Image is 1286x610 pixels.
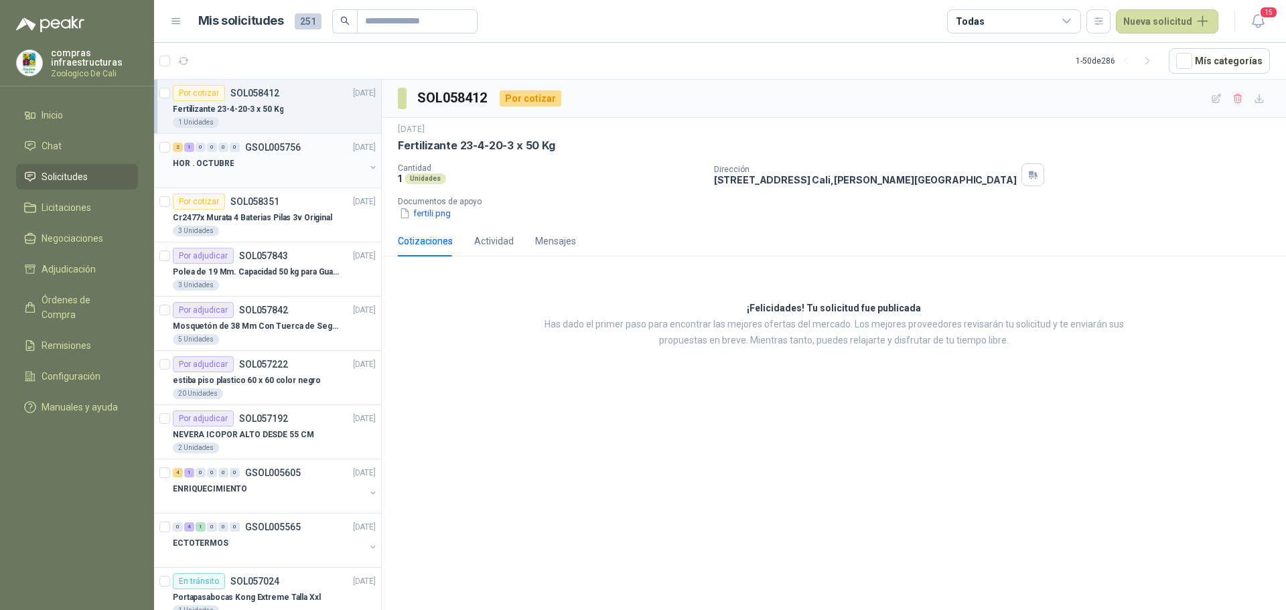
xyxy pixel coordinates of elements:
p: SOL057222 [239,360,288,369]
p: SOL057842 [239,305,288,315]
div: 0 [218,143,228,152]
p: GSOL005605 [245,468,301,477]
span: Negociaciones [42,231,103,246]
span: Remisiones [42,338,91,353]
div: 0 [230,143,240,152]
a: Por adjudicarSOL057843[DATE] Polea de 19 Mm. Capacidad 50 kg para Guaya. Cable O [GEOGRAPHIC_DATA... [154,242,381,297]
a: Por adjudicarSOL057192[DATE] NEVERA ICOPOR ALTO DESDE 55 CM2 Unidades [154,405,381,459]
h3: SOL058412 [417,88,489,108]
p: SOL057024 [230,577,279,586]
a: Por cotizarSOL058351[DATE] Cr2477x Murata 4 Baterias Pilas 3v Original3 Unidades [154,188,381,242]
p: NEVERA ICOPOR ALTO DESDE 55 CM [173,429,313,441]
p: Cr2477x Murata 4 Baterias Pilas 3v Original [173,212,332,224]
p: 1 [398,173,402,184]
span: Adjudicación [42,262,96,277]
span: Licitaciones [42,200,91,215]
span: Manuales y ayuda [42,400,118,414]
div: 0 [196,143,206,152]
img: Logo peakr [16,16,84,32]
p: [STREET_ADDRESS] Cali , [PERSON_NAME][GEOGRAPHIC_DATA] [714,174,1017,185]
p: [DATE] [353,467,376,479]
p: Fertilizante 23-4-20-3 x 50 Kg [173,103,283,116]
p: GSOL005756 [245,143,301,152]
div: Por adjudicar [173,302,234,318]
a: Manuales y ayuda [16,394,138,420]
div: Por adjudicar [173,356,234,372]
p: [DATE] [353,412,376,425]
p: compras infraestructuras [51,48,138,67]
div: 0 [207,468,217,477]
a: Por adjudicarSOL057222[DATE] estiba piso plastico 60 x 60 color negro20 Unidades [154,351,381,405]
div: 1 [196,522,206,532]
span: Solicitudes [42,169,88,184]
div: 2 Unidades [173,443,219,453]
span: 15 [1259,6,1278,19]
div: En tránsito [173,573,225,589]
div: 0 [173,522,183,532]
div: 0 [230,468,240,477]
div: 4 [173,468,183,477]
div: Por adjudicar [173,410,234,427]
a: 2 1 0 0 0 0 GSOL005756[DATE] HOR . OCTUBRE [173,139,378,182]
p: Dirección [714,165,1017,174]
div: Por adjudicar [173,248,234,264]
span: Inicio [42,108,63,123]
div: 0 [207,522,217,532]
a: Por cotizarSOL058412[DATE] Fertilizante 23-4-20-3 x 50 Kg1 Unidades [154,80,381,134]
div: Por cotizar [500,90,561,106]
a: 4 1 0 0 0 0 GSOL005605[DATE] ENRIQUECIMIENTO [173,465,378,508]
p: Zoologico De Cali [51,70,138,78]
a: Configuración [16,364,138,389]
div: 0 [218,522,228,532]
div: 0 [218,468,228,477]
div: 4 [184,522,194,532]
p: [DATE] [353,575,376,588]
div: Por cotizar [173,194,225,210]
span: Órdenes de Compra [42,293,125,322]
img: Company Logo [17,50,42,76]
a: Remisiones [16,333,138,358]
span: Configuración [42,369,100,384]
div: Por cotizar [173,85,225,101]
a: Por adjudicarSOL057842[DATE] Mosquetón de 38 Mm Con Tuerca de Seguridad. Carga 100 kg5 Unidades [154,297,381,351]
p: SOL058412 [230,88,279,98]
p: ENRIQUECIMIENTO [173,483,247,495]
p: [DATE] [353,141,376,154]
p: GSOL005565 [245,522,301,532]
div: 0 [207,143,217,152]
p: estiba piso plastico 60 x 60 color negro [173,374,321,387]
p: [DATE] [353,250,376,262]
p: Has dado el primer paso para encontrar las mejores ofertas del mercado. Los mejores proveedores r... [526,317,1142,349]
p: [DATE] [398,123,425,136]
p: Portapasabocas Kong Extreme Talla Xxl [173,591,321,604]
p: HOR . OCTUBRE [173,157,234,170]
p: SOL058351 [230,197,279,206]
h1: Mis solicitudes [198,11,284,31]
a: Solicitudes [16,164,138,189]
button: 15 [1246,9,1270,33]
div: 1 - 50 de 286 [1076,50,1158,72]
a: Chat [16,133,138,159]
p: [DATE] [353,196,376,208]
div: 2 [173,143,183,152]
button: fertili.png [398,206,452,220]
p: [DATE] [353,521,376,534]
a: Órdenes de Compra [16,287,138,327]
div: 3 Unidades [173,226,219,236]
div: Todas [956,14,984,29]
div: Cotizaciones [398,234,453,248]
button: Nueva solicitud [1116,9,1218,33]
a: Licitaciones [16,195,138,220]
p: Polea de 19 Mm. Capacidad 50 kg para Guaya. Cable O [GEOGRAPHIC_DATA] [173,266,340,279]
div: 1 Unidades [173,117,219,128]
p: Cantidad [398,163,703,173]
p: ECTOTERMOS [173,537,228,550]
div: 1 [184,468,194,477]
div: 1 [184,143,194,152]
div: 3 Unidades [173,280,219,291]
a: Inicio [16,102,138,128]
div: Unidades [405,173,446,184]
a: Negociaciones [16,226,138,251]
h3: ¡Felicidades! Tu solicitud fue publicada [747,301,921,317]
div: 0 [230,522,240,532]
